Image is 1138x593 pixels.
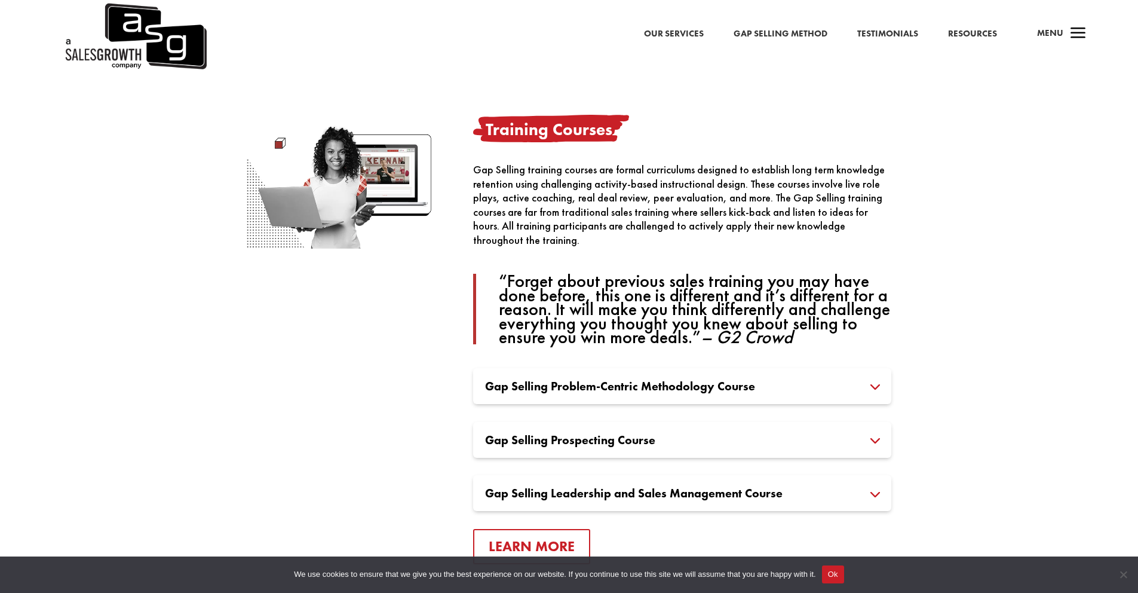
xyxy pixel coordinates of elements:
a: Resources [948,26,997,42]
h3: Gap Selling Prospecting Course [485,434,879,446]
button: Ok [822,566,844,583]
span: a [1066,22,1090,46]
a: Testimonials [857,26,918,42]
h3: Gap Selling Problem-Centric Methodology Course [485,380,879,392]
div: Gap Selling training courses are formal curriculums designed to establish long term knowledge ret... [473,163,891,344]
h3: Training Courses [473,115,891,145]
a: Gap Selling Method [734,26,827,42]
span: Menu [1037,27,1063,39]
a: Learn More [473,529,590,564]
a: Our Services [644,26,704,42]
cite: – G2 Crowd [701,325,793,349]
img: Sales Growth Training Courses [247,115,438,249]
h3: Gap Selling Leadership and Sales Management Course [485,487,879,499]
p: “Forget about previous sales training you may have done before, this one is different and it’s di... [499,274,891,344]
span: No [1117,568,1129,580]
span: We use cookies to ensure that we give you the best experience on our website. If you continue to ... [294,568,815,580]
